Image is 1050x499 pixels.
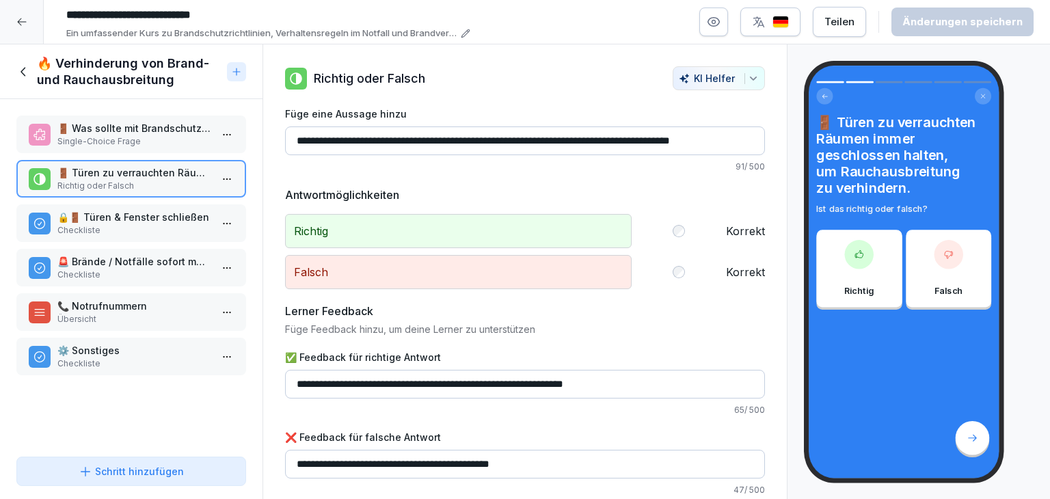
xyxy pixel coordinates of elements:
h4: 🚪 Türen zu verrauchten Räumen immer geschlossen halten, um Rauchausbreitung zu verhindern. [816,114,991,196]
p: Falsch [934,284,962,297]
p: ⚙️ Sonstiges [57,343,211,358]
img: de.svg [772,16,789,29]
div: 🔒🚪 Türen & Fenster schließenCheckliste [16,204,246,242]
p: Übersicht [57,313,211,325]
label: Füge eine Aussage hinzu [285,107,765,121]
p: 📞 Notrufnummern [57,299,211,313]
p: Richtig oder Falsch [314,69,425,87]
div: Änderungen speichern [902,14,1023,29]
p: 🚪 Was sollte mit Brandschutztüren niemals gemacht werden? [57,121,211,135]
p: Checkliste [57,269,211,281]
button: Änderungen speichern [891,8,1034,36]
p: Checkliste [57,224,211,237]
div: 🚪 Türen zu verrauchten Räumen immer geschlossen halten, um Rauchausbreitung zu verhindern.Richtig... [16,160,246,198]
p: 47 / 500 [285,484,765,496]
p: 🚨 Brände / Notfälle sofort melden [57,254,211,269]
p: 91 / 500 [285,161,765,173]
p: Ein umfassender Kurs zu Brandschutzrichtlinien, Verhaltensregeln im Notfall und Brandverhütung. E... [66,27,457,40]
h1: 🔥 Verhinderung von Brand- und Rauchausbreitung [37,55,221,88]
p: Richtig [285,214,632,248]
button: Schritt hinzufügen [16,457,246,486]
label: Korrekt [726,223,765,239]
p: 65 / 500 [285,404,765,416]
label: Korrekt [726,264,765,280]
p: 🚪 Türen zu verrauchten Räumen immer geschlossen halten, um Rauchausbreitung zu verhindern. [57,165,211,180]
label: ✅ Feedback für richtige Antwort [285,350,765,364]
p: Checkliste [57,358,211,370]
div: 🚨 Brände / Notfälle sofort meldenCheckliste [16,249,246,286]
h5: Antwortmöglichkeiten [285,187,765,203]
div: 📞 NotrufnummernÜbersicht [16,293,246,331]
div: 🚪 Was sollte mit Brandschutztüren niemals gemacht werden?Single-Choice Frage [16,116,246,153]
p: Ist das richtig oder falsch? [816,202,991,215]
div: Teilen [824,14,854,29]
div: Schritt hinzufügen [79,464,184,478]
div: KI Helfer [679,72,759,84]
label: ❌ Feedback für falsche Antwort [285,430,765,444]
div: ⚙️ SonstigesCheckliste [16,338,246,375]
button: Teilen [813,7,866,37]
p: 🔒🚪 Türen & Fenster schließen [57,210,211,224]
p: Richtig [844,284,874,297]
p: Falsch [285,255,632,289]
p: Richtig oder Falsch [57,180,211,192]
p: Füge Feedback hinzu, um deine Lerner zu unterstützen [285,322,765,336]
h5: Lerner Feedback [285,303,373,319]
p: Single-Choice Frage [57,135,211,148]
button: KI Helfer [673,66,765,90]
